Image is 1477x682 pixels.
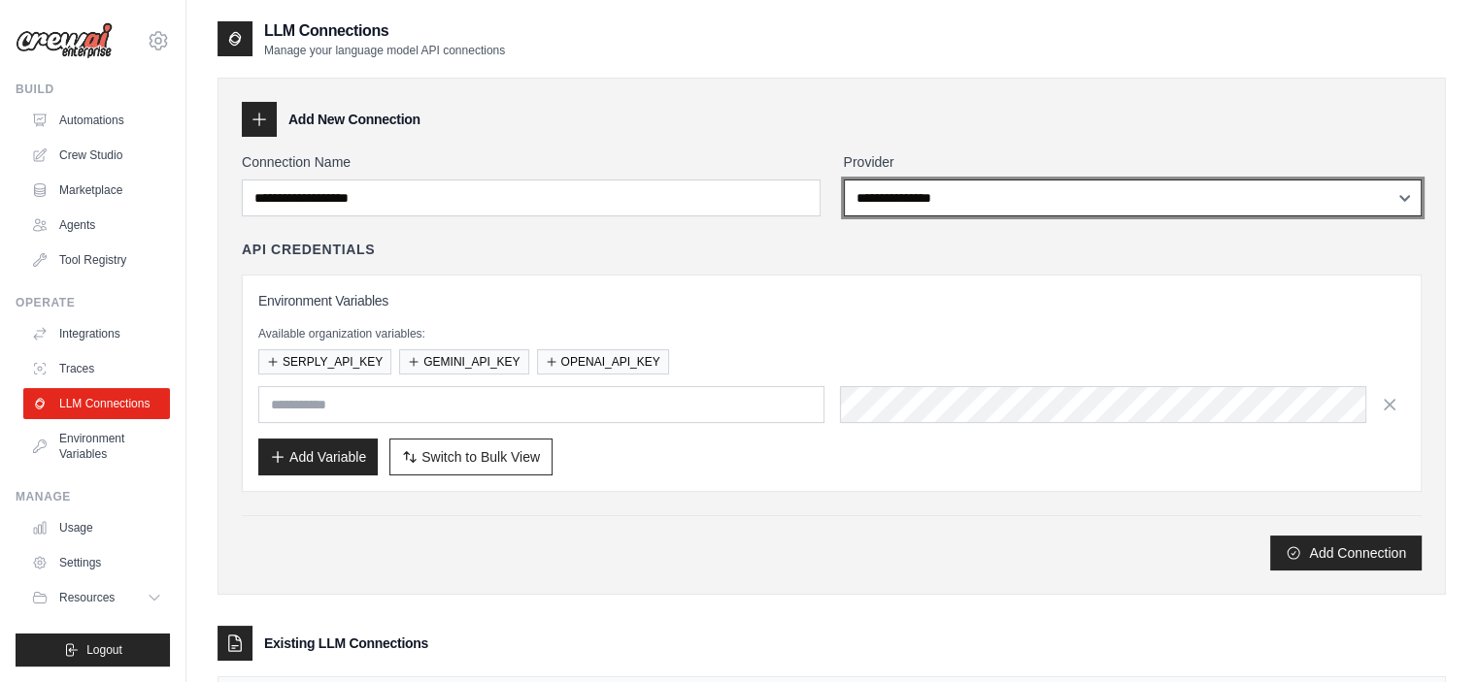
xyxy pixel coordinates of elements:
[23,244,170,276] a: Tool Registry
[264,633,428,653] h3: Existing LLM Connections
[16,633,170,666] button: Logout
[258,349,391,374] button: SERPLY_API_KEY
[264,19,505,43] h2: LLM Connections
[23,318,170,349] a: Integrations
[23,582,170,613] button: Resources
[258,438,378,475] button: Add Variable
[16,295,170,310] div: Operate
[16,489,170,504] div: Manage
[258,326,1405,341] p: Available organization variables:
[23,353,170,384] a: Traces
[389,438,553,475] button: Switch to Bulk View
[23,423,170,470] a: Environment Variables
[264,43,505,58] p: Manage your language model API connections
[86,642,122,658] span: Logout
[23,388,170,419] a: LLM Connections
[421,447,540,467] span: Switch to Bulk View
[537,349,669,374] button: OPENAI_API_KEY
[258,291,1405,310] h3: Environment Variables
[16,22,113,59] img: Logo
[844,152,1423,172] label: Provider
[399,349,528,374] button: GEMINI_API_KEY
[59,590,115,605] span: Resources
[23,547,170,578] a: Settings
[242,240,375,259] h4: API Credentials
[23,140,170,171] a: Crew Studio
[23,175,170,206] a: Marketplace
[288,110,420,129] h3: Add New Connection
[23,105,170,136] a: Automations
[242,152,821,172] label: Connection Name
[23,210,170,241] a: Agents
[1270,536,1422,570] button: Add Connection
[16,81,170,97] div: Build
[23,512,170,543] a: Usage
